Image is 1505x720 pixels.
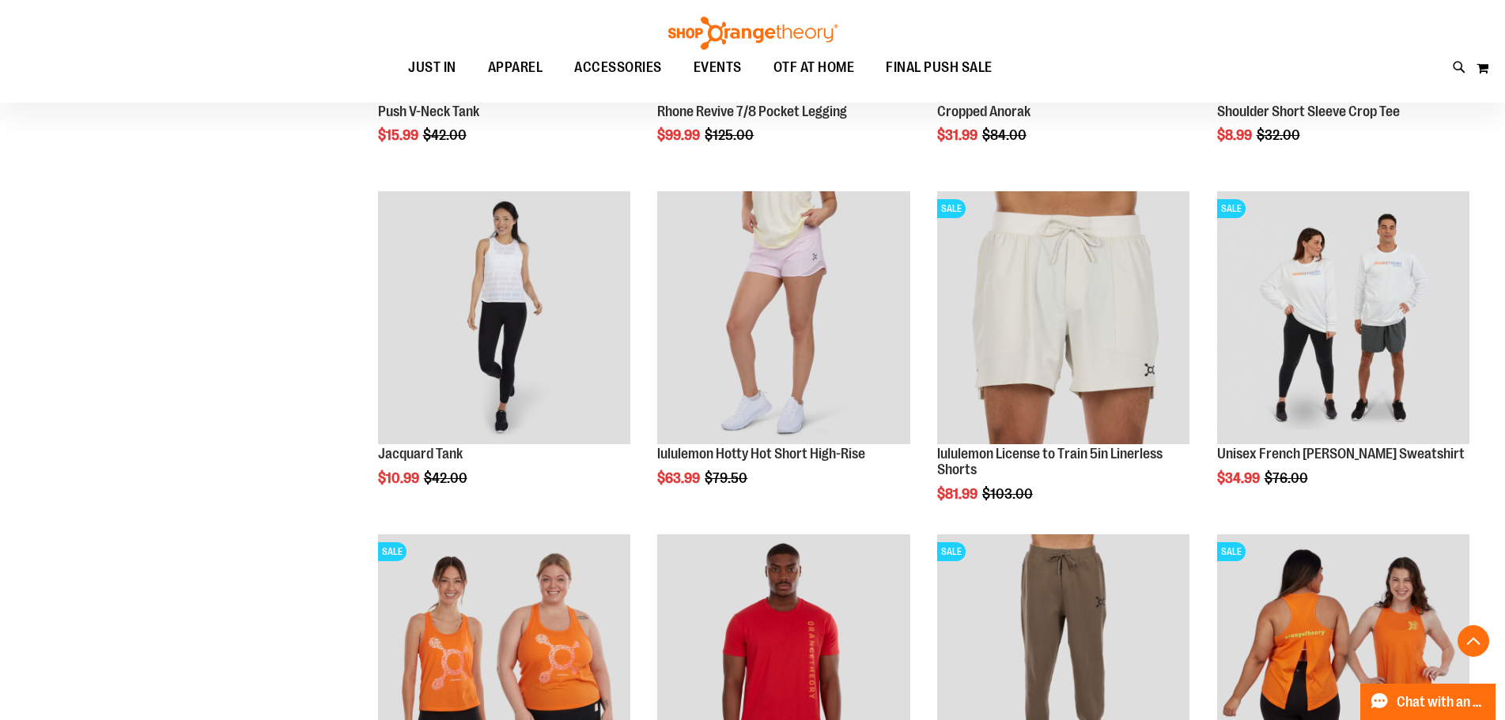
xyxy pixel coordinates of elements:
a: Unisex French Terry Crewneck Sweatshirt primary imageSALE [1217,191,1469,446]
span: $34.99 [1217,470,1262,486]
span: SALE [937,199,966,218]
span: JUST IN [408,50,456,85]
span: $81.99 [937,486,980,502]
span: $8.99 [1217,127,1254,143]
span: EVENTS [694,50,742,85]
span: $42.00 [423,127,469,143]
a: lululemon License to Train 5in Linerless Shorts [937,446,1163,477]
div: product [929,183,1197,541]
a: Unisex French [PERSON_NAME] Sweatshirt [1217,446,1465,462]
span: $32.00 [1257,127,1303,143]
img: Front view of Jacquard Tank [378,191,630,443]
img: Unisex French Terry Crewneck Sweatshirt primary image [1217,191,1469,443]
img: lululemon Hotty Hot Short High-Rise [657,191,909,443]
span: $31.99 [937,127,980,143]
span: $76.00 [1265,470,1310,486]
a: Rhone Revive 7/8 Pocket Legging [657,104,847,119]
span: OTF AT HOME [773,50,855,85]
a: Cropped Anorak [937,104,1030,119]
button: Back To Top [1458,625,1489,657]
div: product [370,183,638,526]
span: Chat with an Expert [1397,695,1486,710]
a: Front view of Jacquard Tank [378,191,630,446]
span: $63.99 [657,470,702,486]
span: APPAREL [488,50,543,85]
span: $15.99 [378,127,421,143]
span: FINAL PUSH SALE [886,50,993,85]
div: product [649,183,917,526]
span: $103.00 [982,486,1035,502]
a: lululemon License to Train 5in Linerless ShortsSALE [937,191,1189,446]
img: lululemon License to Train 5in Linerless Shorts [937,191,1189,443]
span: $10.99 [378,470,422,486]
a: Jacquard Tank [378,446,463,462]
span: $84.00 [982,127,1029,143]
img: Shop Orangetheory [666,17,840,50]
span: SALE [1217,542,1246,561]
a: lululemon Hotty Hot Short High-Rise [657,446,865,462]
span: SALE [937,542,966,561]
span: $125.00 [705,127,756,143]
span: $79.50 [705,470,750,486]
a: Push V-Neck Tank [378,104,479,119]
span: ACCESSORIES [574,50,662,85]
span: $42.00 [424,470,470,486]
button: Chat with an Expert [1360,684,1496,720]
div: product [1209,183,1477,526]
span: SALE [1217,199,1246,218]
a: Shoulder Short Sleeve Crop Tee [1217,104,1400,119]
span: SALE [378,542,407,561]
a: lululemon Hotty Hot Short High-Rise [657,191,909,446]
span: $99.99 [657,127,702,143]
